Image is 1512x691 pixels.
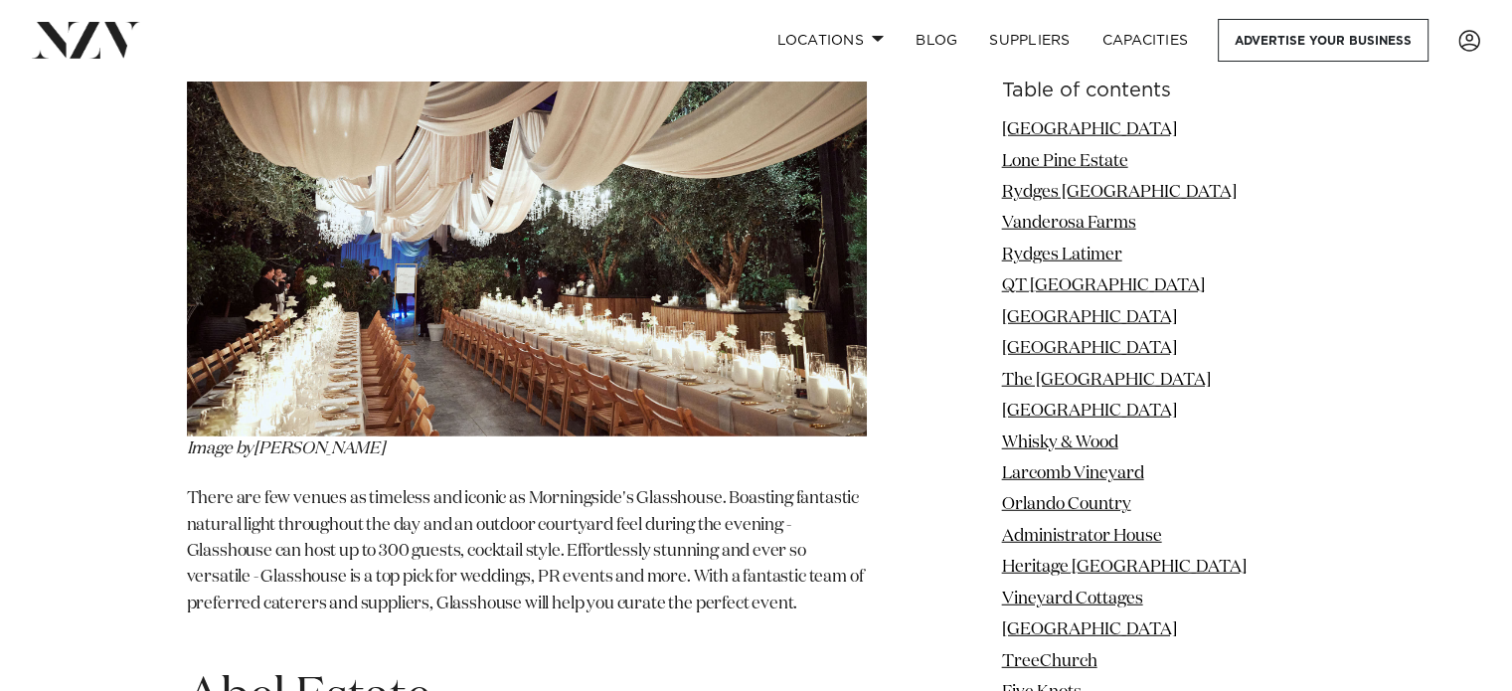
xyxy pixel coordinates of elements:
a: Orlando Country [1002,496,1131,513]
h6: Table of contents [1002,81,1326,101]
a: Advertise your business [1218,19,1428,62]
a: Lone Pine Estate [1002,152,1128,169]
a: [GEOGRAPHIC_DATA] [1002,621,1177,638]
a: [GEOGRAPHIC_DATA] [1002,309,1177,326]
a: TreeChurch [1002,652,1097,669]
span: Image by [187,440,254,457]
a: Vineyard Cottages [1002,591,1143,607]
a: Administrator House [1002,528,1162,545]
p: There are few venues as timeless and iconic as Morningside's Glasshouse. Boasting fantastic natur... [187,486,867,643]
a: The [GEOGRAPHIC_DATA] [1002,372,1211,389]
a: Vanderosa Farms [1002,215,1136,232]
a: SUPPLIERS [973,19,1086,62]
a: [GEOGRAPHIC_DATA] [1002,340,1177,357]
a: Rydges [GEOGRAPHIC_DATA] [1002,184,1237,201]
a: Rydges Latimer [1002,247,1122,263]
img: nzv-logo.png [32,22,140,58]
a: Larcomb Vineyard [1002,465,1144,482]
a: Capacities [1087,19,1205,62]
a: QT [GEOGRAPHIC_DATA] [1002,277,1205,294]
a: BLOG [900,19,973,62]
a: Heritage [GEOGRAPHIC_DATA] [1002,559,1247,576]
a: Locations [760,19,900,62]
a: [GEOGRAPHIC_DATA] [1002,121,1177,138]
span: [PERSON_NAME] [253,440,385,457]
a: Whisky & Wood [1002,433,1118,450]
a: [GEOGRAPHIC_DATA] [1002,403,1177,420]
